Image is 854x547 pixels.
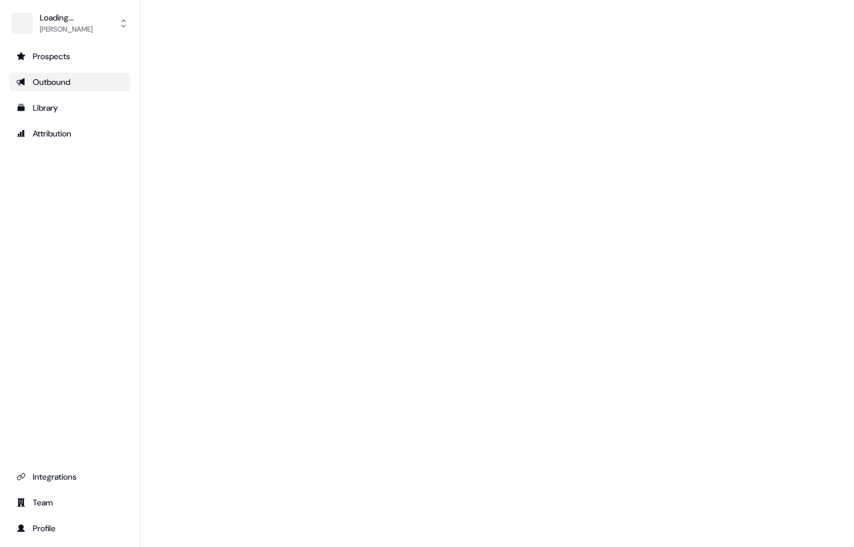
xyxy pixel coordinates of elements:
[40,23,92,35] div: [PERSON_NAME]
[9,98,131,117] a: Go to templates
[9,9,131,37] button: Loading...[PERSON_NAME]
[9,47,131,66] a: Go to prospects
[9,73,131,91] a: Go to outbound experience
[9,124,131,143] a: Go to attribution
[16,128,124,139] div: Attribution
[16,522,124,534] div: Profile
[9,467,131,486] a: Go to integrations
[16,102,124,114] div: Library
[9,493,131,512] a: Go to team
[16,497,124,508] div: Team
[16,76,124,88] div: Outbound
[9,519,131,538] a: Go to profile
[16,471,124,483] div: Integrations
[40,12,92,23] div: Loading...
[16,50,124,62] div: Prospects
